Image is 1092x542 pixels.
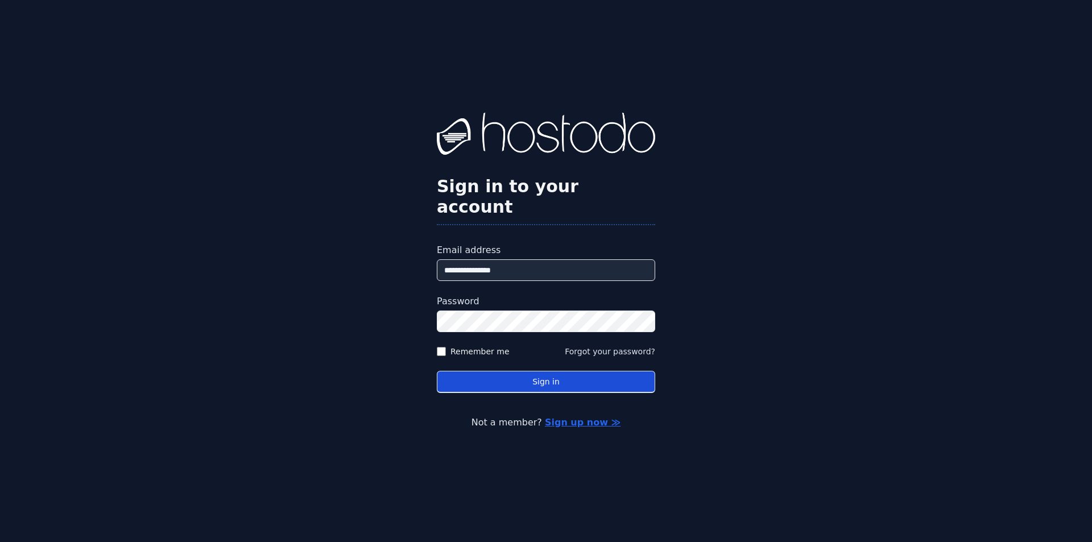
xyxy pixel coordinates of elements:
[437,176,655,217] h2: Sign in to your account
[450,346,510,357] label: Remember me
[437,113,655,158] img: Hostodo
[437,295,655,308] label: Password
[437,371,655,393] button: Sign in
[437,243,655,257] label: Email address
[545,417,621,428] a: Sign up now ≫
[565,346,655,357] button: Forgot your password?
[55,416,1037,429] p: Not a member?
